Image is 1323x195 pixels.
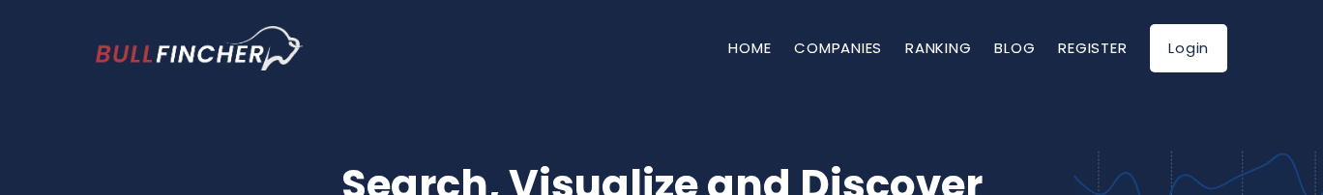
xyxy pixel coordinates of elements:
a: Login [1150,24,1227,72]
a: Companies [794,38,882,58]
img: bullfincher logo [96,26,304,70]
a: Go to homepage [96,26,304,70]
a: Blog [994,38,1035,58]
a: Ranking [905,38,971,58]
a: Register [1058,38,1127,58]
a: Home [728,38,771,58]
